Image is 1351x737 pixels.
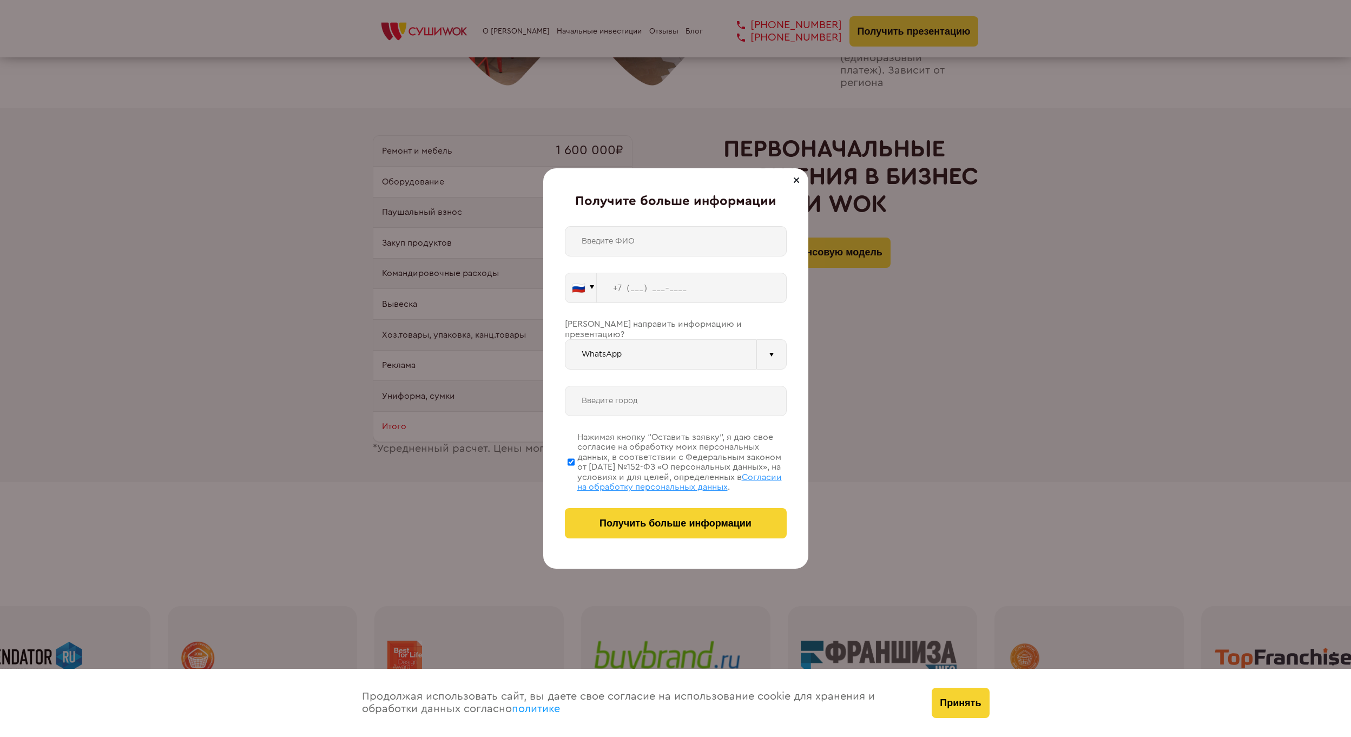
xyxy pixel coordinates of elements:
[597,273,787,303] input: +7 (___) ___-____
[932,688,989,718] button: Принять
[599,518,752,529] span: Получить больше информации
[565,319,787,339] div: [PERSON_NAME] направить информацию и презентацию?
[577,432,787,492] div: Нажимая кнопку “Оставить заявку”, я даю свое согласие на обработку моих персональных данных, в со...
[565,508,787,538] button: Получить больше информации
[565,226,787,256] input: Введите ФИО
[512,703,560,714] a: политике
[577,473,782,491] span: Согласии на обработку персональных данных
[565,386,787,416] input: Введите город
[565,194,787,209] div: Получите больше информации
[565,273,597,303] button: 🇷🇺
[351,669,921,737] div: Продолжая использовать сайт, вы даете свое согласие на использование cookie для хранения и обрабо...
